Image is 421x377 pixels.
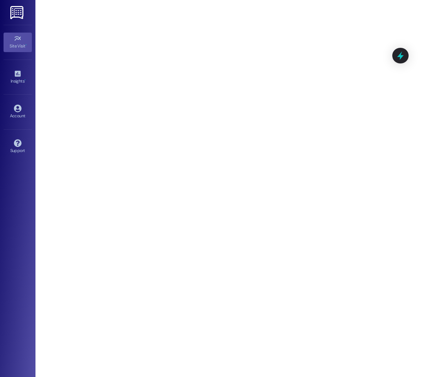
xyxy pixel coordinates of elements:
[26,43,27,47] span: •
[4,137,32,156] a: Support
[24,78,26,83] span: •
[4,102,32,122] a: Account
[10,6,25,19] img: ResiDesk Logo
[4,33,32,52] a: Site Visit •
[4,68,32,87] a: Insights •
